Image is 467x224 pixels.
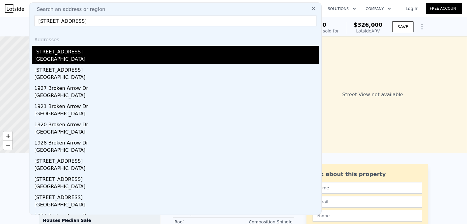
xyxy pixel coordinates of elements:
div: 1920 Broken Arrow Dr [34,119,319,128]
div: [GEOGRAPHIC_DATA] [34,165,319,173]
div: Street View not available [278,36,467,153]
a: Zoom in [3,131,12,141]
div: Houses Median Sale [43,217,157,223]
div: 1927 Broken Arrow Dr [34,82,319,92]
button: Solutions [323,3,361,14]
div: Addresses [32,31,319,46]
button: Show Options [416,21,428,33]
input: Email [313,196,422,208]
div: [GEOGRAPHIC_DATA] [34,201,319,210]
div: Ask about this property [313,170,422,178]
img: Lotside [5,4,24,13]
span: + [6,132,10,140]
div: [GEOGRAPHIC_DATA] [34,92,319,100]
div: [GEOGRAPHIC_DATA] [34,56,319,64]
div: 1924 Broken Arrow Dr [34,210,319,219]
div: [GEOGRAPHIC_DATA] [34,147,319,155]
a: Free Account [426,3,462,14]
a: Zoom out [3,141,12,150]
div: 1928 Broken Arrow Dr [34,137,319,147]
a: Log In [398,5,426,12]
div: [GEOGRAPHIC_DATA] [34,74,319,82]
input: Name [313,182,422,194]
span: $326,000 [354,22,382,28]
div: [STREET_ADDRESS] [34,155,319,165]
div: [STREET_ADDRESS] [34,192,319,201]
div: Lotside ARV [354,28,382,34]
div: [GEOGRAPHIC_DATA] [34,183,319,192]
button: SAVE [392,21,413,32]
div: [STREET_ADDRESS] [34,64,319,74]
span: Search an address or region [32,6,105,13]
div: [STREET_ADDRESS] [34,173,319,183]
button: Company [361,3,396,14]
input: Enter an address, city, region, neighborhood or zip code [34,15,317,26]
div: [GEOGRAPHIC_DATA] [34,110,319,119]
div: [STREET_ADDRESS] [34,46,319,56]
div: 1921 Broken Arrow Dr [34,100,319,110]
input: Phone [313,210,422,222]
span: − [6,141,10,149]
div: [GEOGRAPHIC_DATA] [34,128,319,137]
